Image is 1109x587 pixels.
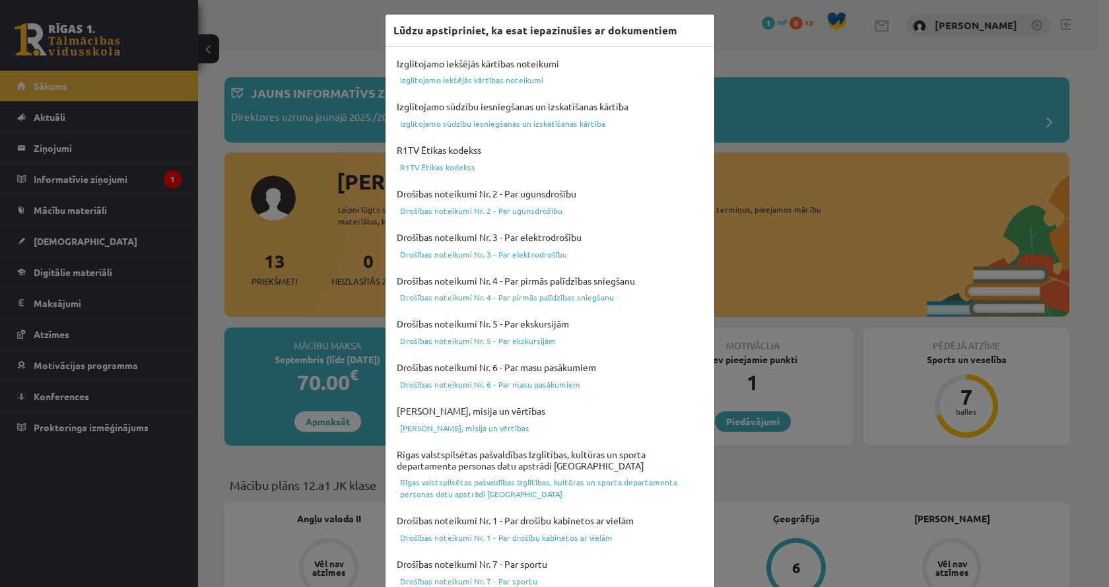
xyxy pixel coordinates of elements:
[393,272,706,290] h4: Drošības noteikumi Nr. 4 - Par pirmās palīdzības sniegšanu
[393,141,706,159] h4: R1TV Ētikas kodekss
[393,376,706,392] a: Drošības noteikumi Nr. 6 - Par masu pasākumiem
[393,203,706,219] a: Drošības noteikumi Nr. 2 - Par ugunsdrošību
[393,530,706,545] a: Drošības noteikumi Nr. 1 - Par drošību kabinetos ar vielām
[393,72,706,88] a: Izglītojamo iekšējās kārtības noteikumi
[393,159,706,175] a: R1TV Ētikas kodekss
[393,228,706,246] h4: Drošības noteikumi Nr. 3 - Par elektrodrošību
[393,446,706,475] h4: Rīgas valstspilsētas pašvaldības Izglītības, kultūras un sporta departamenta personas datu apstrā...
[393,333,706,349] a: Drošības noteikumi Nr. 5 - Par ekskursijām
[393,359,706,376] h4: Drošības noteikumi Nr. 6 - Par masu pasākumiem
[393,22,677,38] h3: Lūdzu apstipriniet, ka esat iepazinušies ar dokumentiem
[393,555,706,573] h4: Drošības noteikumi Nr. 7 - Par sportu
[393,55,706,73] h4: Izglītojamo iekšējās kārtības noteikumi
[393,98,706,116] h4: Izglītojamo sūdzību iesniegšanas un izskatīšanas kārtība
[393,246,706,262] a: Drošības noteikumi Nr. 3 - Par elektrodrošību
[393,402,706,420] h4: [PERSON_NAME], misija un vērtības
[393,420,706,436] a: [PERSON_NAME], misija un vērtības
[393,474,706,502] a: Rīgas valstspilsētas pašvaldības Izglītības, kultūras un sporta departamenta personas datu apstrā...
[393,289,706,305] a: Drošības noteikumi Nr. 4 - Par pirmās palīdzības sniegšanu
[393,116,706,131] a: Izglītojamo sūdzību iesniegšanas un izskatīšanas kārtība
[393,512,706,530] h4: Drošības noteikumi Nr. 1 - Par drošību kabinetos ar vielām
[393,185,706,203] h4: Drošības noteikumi Nr. 2 - Par ugunsdrošību
[393,315,706,333] h4: Drošības noteikumi Nr. 5 - Par ekskursijām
